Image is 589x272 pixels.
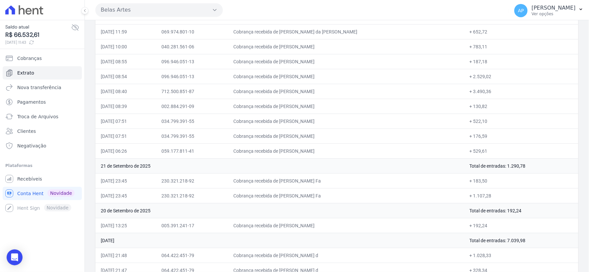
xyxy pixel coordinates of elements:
td: [DATE] 11:59 [95,24,156,39]
button: AP [PERSON_NAME] Ver opções [509,1,589,20]
td: + 522,10 [464,114,578,129]
td: [DATE] 13:25 [95,218,156,233]
span: Pagamentos [17,99,46,105]
td: + 183,50 [464,173,578,188]
a: Conta Hent Novidade [3,187,82,200]
td: [DATE] 10:00 [95,39,156,54]
td: 230.321.218-92 [156,173,228,188]
td: 034.799.391-55 [156,114,228,129]
td: Cobrança recebida de [PERSON_NAME] [228,69,464,84]
td: + 1.028,33 [464,248,578,263]
span: Cobranças [17,55,42,62]
td: Cobrança recebida de [PERSON_NAME] [228,54,464,69]
td: Cobrança recebida de [PERSON_NAME] Fa [228,173,464,188]
a: Recebíveis [3,172,82,186]
td: 040.281.561-06 [156,39,228,54]
p: [PERSON_NAME] [532,5,576,11]
td: 069.974.801-10 [156,24,228,39]
td: + 2.529,02 [464,69,578,84]
span: Clientes [17,128,36,135]
td: 096.946.051-13 [156,69,228,84]
td: + 192,24 [464,218,578,233]
td: Cobrança recebida de [PERSON_NAME] Fa [228,188,464,203]
td: Cobrança recebida de [PERSON_NAME] [228,129,464,143]
td: Cobrança recebida de [PERSON_NAME] [228,218,464,233]
td: [DATE] 23:45 [95,188,156,203]
a: Clientes [3,125,82,138]
a: Extrato [3,66,82,80]
td: 096.946.051-13 [156,54,228,69]
a: Troca de Arquivos [3,110,82,123]
p: Ver opções [532,11,576,17]
td: + 187,18 [464,54,578,69]
td: Total de entradas: 192,24 [464,203,578,218]
td: Cobrança recebida de [PERSON_NAME] [228,114,464,129]
td: + 529,61 [464,143,578,158]
div: Plataformas [5,162,79,170]
td: + 652,72 [464,24,578,39]
span: Nova transferência [17,84,61,91]
td: [DATE] 23:45 [95,173,156,188]
span: Recebíveis [17,176,42,182]
a: Negativação [3,139,82,152]
td: [DATE] 08:40 [95,84,156,99]
td: [DATE] 06:26 [95,143,156,158]
span: Saldo atual [5,24,71,30]
td: + 130,82 [464,99,578,114]
td: + 3.490,36 [464,84,578,99]
td: [DATE] 21:48 [95,248,156,263]
td: Cobrança recebida de [PERSON_NAME] da [PERSON_NAME] [228,24,464,39]
td: Cobrança recebida de [PERSON_NAME] d [228,248,464,263]
nav: Sidebar [5,52,79,215]
td: 005.391.241-17 [156,218,228,233]
td: Total de entradas: 1.290,78 [464,158,578,173]
span: R$ 66.532,61 [5,30,71,39]
td: [DATE] 07:51 [95,129,156,143]
td: [DATE] 08:55 [95,54,156,69]
td: Cobrança recebida de [PERSON_NAME] [228,99,464,114]
td: [DATE] 08:54 [95,69,156,84]
td: + 176,59 [464,129,578,143]
td: Cobrança recebida de [PERSON_NAME] [228,143,464,158]
td: 21 de Setembro de 2025 [95,158,464,173]
span: AP [518,8,524,13]
td: 20 de Setembro de 2025 [95,203,464,218]
a: Nova transferência [3,81,82,94]
td: 059.177.811-41 [156,143,228,158]
td: [DATE] [95,233,464,248]
td: + 1.107,28 [464,188,578,203]
span: Extrato [17,70,34,76]
td: Cobrança recebida de [PERSON_NAME] [228,39,464,54]
td: [DATE] 07:51 [95,114,156,129]
a: Cobranças [3,52,82,65]
td: 712.500.851-87 [156,84,228,99]
span: Novidade [47,190,75,197]
td: 034.799.391-55 [156,129,228,143]
td: 002.884.291-09 [156,99,228,114]
span: Conta Hent [17,190,43,197]
div: Open Intercom Messenger [7,249,23,265]
td: [DATE] 08:39 [95,99,156,114]
a: Pagamentos [3,95,82,109]
span: Negativação [17,142,46,149]
span: Troca de Arquivos [17,113,58,120]
button: Belas Artes [95,3,223,17]
td: Cobrança recebida de [PERSON_NAME] [228,84,464,99]
td: 230.321.218-92 [156,188,228,203]
td: Total de entradas: 7.039,98 [464,233,578,248]
span: [DATE] 11:43 [5,39,71,45]
td: + 783,11 [464,39,578,54]
td: 064.422.451-79 [156,248,228,263]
